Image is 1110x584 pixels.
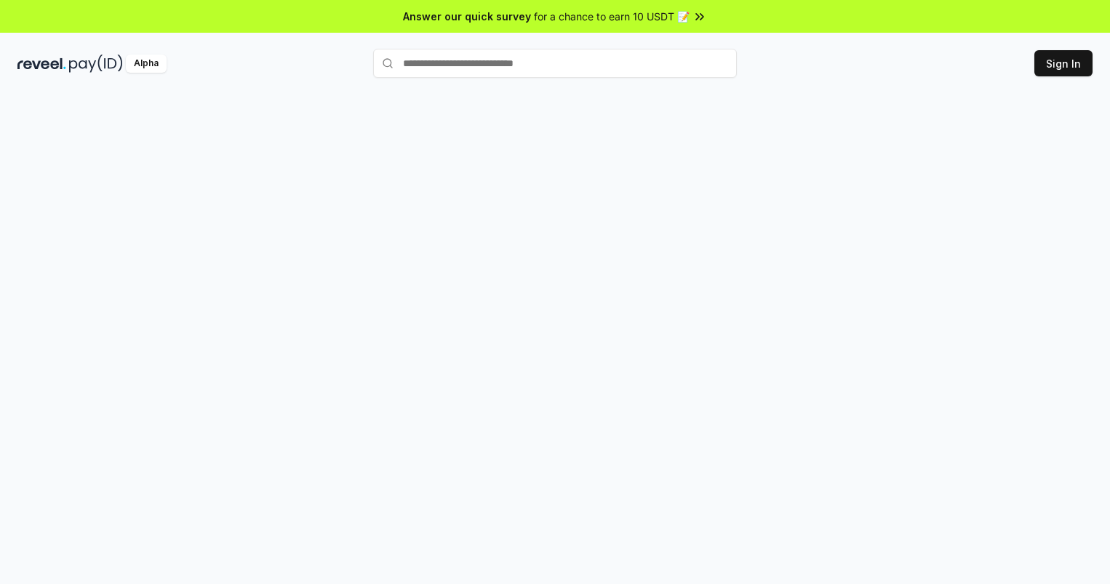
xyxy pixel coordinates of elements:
button: Sign In [1034,50,1093,76]
img: pay_id [69,55,123,73]
span: for a chance to earn 10 USDT 📝 [534,9,690,24]
span: Answer our quick survey [403,9,531,24]
img: reveel_dark [17,55,66,73]
div: Alpha [126,55,167,73]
